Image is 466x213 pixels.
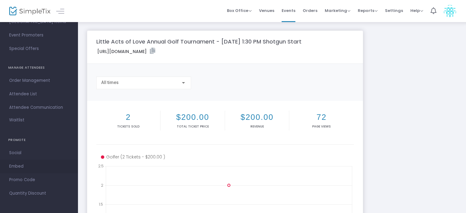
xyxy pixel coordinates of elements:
span: Attendee Communication [9,104,69,112]
p: Tickets sold [98,124,159,129]
span: Promo Code [9,176,69,184]
h4: MANAGE ATTENDEES [8,62,70,74]
span: Quantity Discount [9,189,69,197]
p: Revenue [226,124,288,129]
h2: $200.00 [162,112,223,122]
text: 2 [101,182,103,188]
span: Help [410,8,423,13]
h4: PROMOTE [8,134,70,146]
h2: 72 [290,112,352,122]
span: Special Offers [9,45,69,53]
span: Reports [358,8,378,13]
span: Marketing [325,8,350,13]
h2: 2 [98,112,159,122]
span: Events [282,3,295,18]
span: Order Management [9,77,69,85]
span: Orders [303,3,317,18]
m-panel-title: Little Acts of Love Annual Golf Tournament - [DATE] 1:30 PM Shotgun Start [96,37,301,46]
span: Event Promoters [9,31,69,39]
span: Social [9,149,69,157]
p: Total Ticket Price [162,124,223,129]
span: Venues [259,3,274,18]
p: Page Views [290,124,352,129]
h2: $200.00 [226,112,288,122]
text: 1.5 [99,202,103,207]
span: Attendee List [9,90,69,98]
span: All times [101,80,119,85]
text: 2.5 [98,163,104,169]
span: Waitlist [9,117,24,123]
span: Settings [385,3,403,18]
span: Box Office [227,8,252,13]
span: Embed [9,162,69,170]
label: [URL][DOMAIN_NAME] [97,48,155,55]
